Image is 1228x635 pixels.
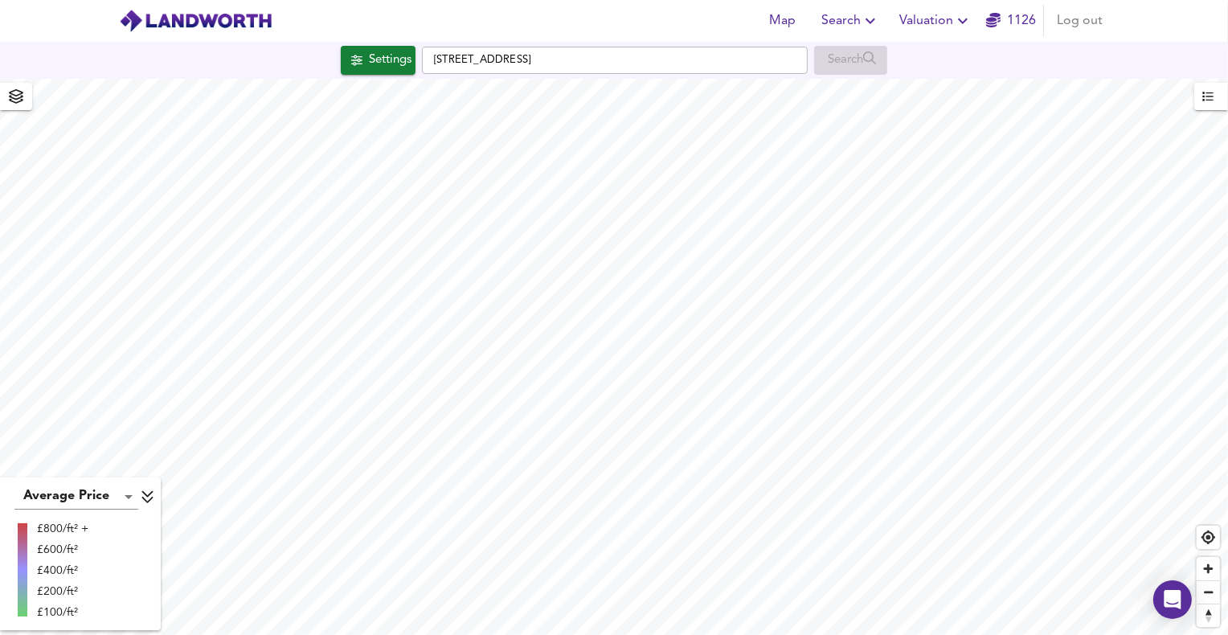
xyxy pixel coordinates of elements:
a: 1126 [986,10,1036,32]
div: Open Intercom Messenger [1153,580,1192,619]
div: Enable a Source before running a Search [814,46,887,75]
div: £600/ft² [37,542,88,558]
button: Search [815,5,886,37]
button: Find my location [1197,526,1220,549]
span: Log out [1057,10,1103,32]
div: Click to configure Search Settings [341,46,415,75]
div: £400/ft² [37,563,88,579]
div: £100/ft² [37,604,88,621]
span: Map [763,10,802,32]
span: Reset bearing to north [1197,604,1220,627]
button: Log out [1050,5,1109,37]
img: logo [119,9,272,33]
button: Reset bearing to north [1197,604,1220,627]
span: Search [821,10,880,32]
button: Settings [341,46,415,75]
span: Valuation [899,10,972,32]
button: Map [757,5,808,37]
button: Zoom out [1197,580,1220,604]
input: Enter a location... [422,47,808,74]
button: 1126 [985,5,1037,37]
span: Zoom out [1197,581,1220,604]
button: Valuation [893,5,979,37]
div: £800/ft² + [37,521,88,537]
button: Zoom in [1197,557,1220,580]
div: £200/ft² [37,584,88,600]
div: Settings [369,50,411,71]
div: Average Price [14,484,138,510]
